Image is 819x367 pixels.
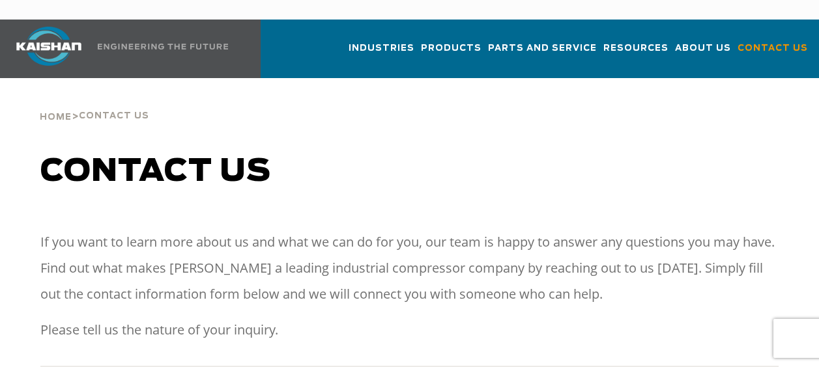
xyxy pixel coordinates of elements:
a: Parts and Service [488,31,597,75]
span: Contact us [40,156,271,187]
span: About Us [675,41,731,56]
img: Engineering the future [98,44,228,49]
span: Parts and Service [488,41,597,56]
a: Resources [603,31,668,75]
span: Resources [603,41,668,56]
span: Industries [349,41,414,56]
a: Contact Us [738,31,808,75]
div: > [40,78,149,128]
a: Industries [349,31,414,75]
a: Products [421,31,481,75]
span: Contact Us [738,41,808,56]
a: Home [40,111,72,122]
p: Please tell us the nature of your inquiry. [40,317,778,343]
span: Products [421,41,481,56]
p: If you want to learn more about us and what we can do for you, our team is happy to answer any qu... [40,229,778,307]
span: Contact Us [79,112,149,120]
a: About Us [675,31,731,75]
span: Home [40,113,72,122]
